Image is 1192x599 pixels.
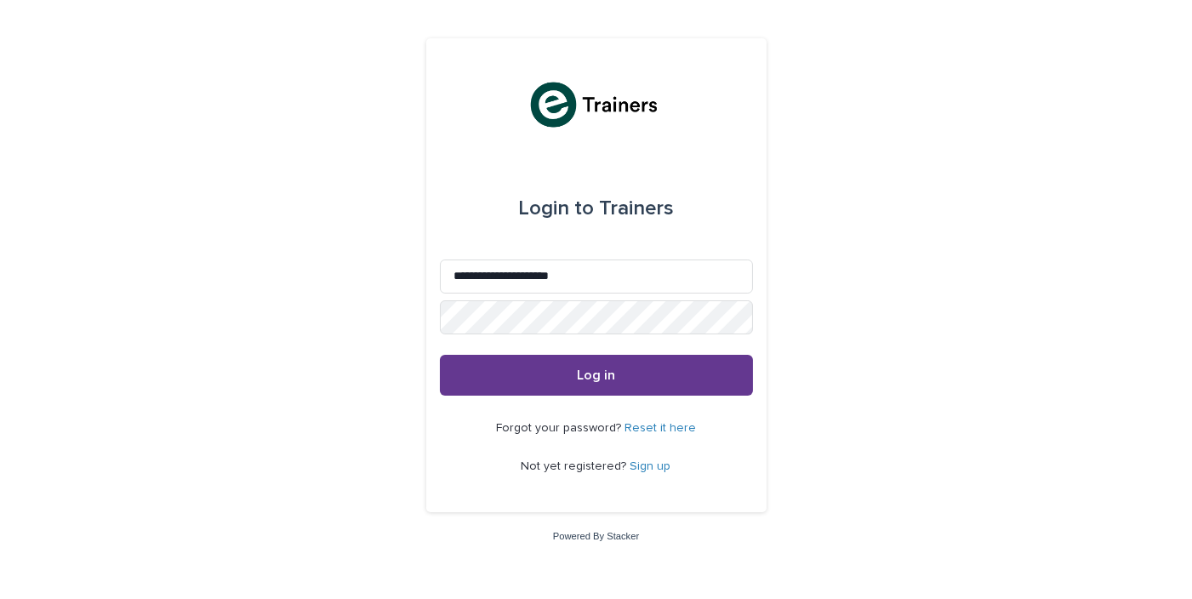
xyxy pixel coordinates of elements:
span: Forgot your password? [496,422,625,434]
span: Log in [577,368,615,382]
a: Reset it here [625,422,696,434]
a: Sign up [630,460,671,472]
button: Log in [440,355,753,396]
img: K0CqGN7SDeD6s4JG8KQk [526,79,666,130]
div: Trainers [518,185,674,232]
span: Not yet registered? [522,460,630,472]
span: Login to [518,198,594,219]
a: Powered By Stacker [553,531,639,541]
